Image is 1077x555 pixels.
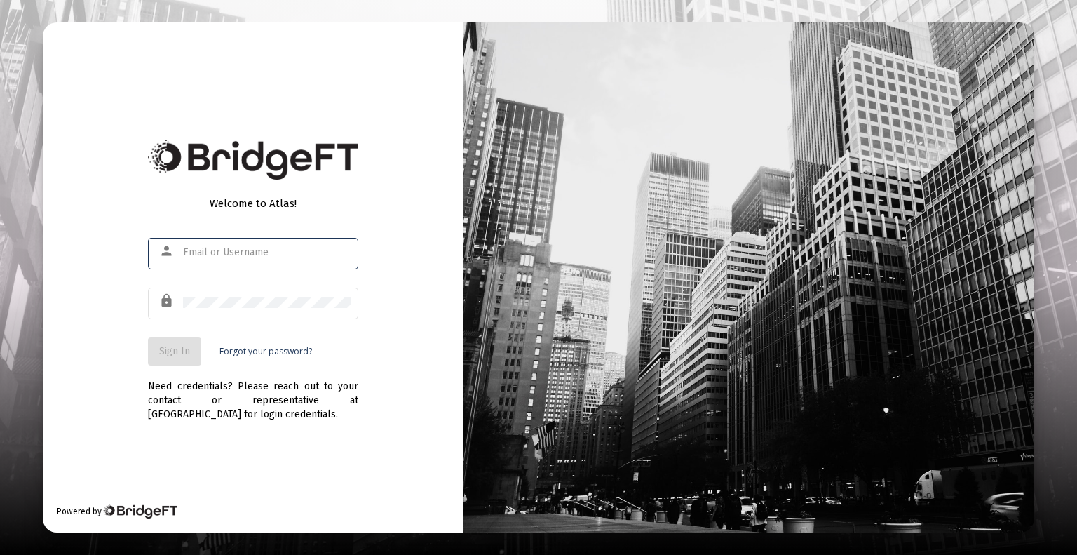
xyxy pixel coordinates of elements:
span: Sign In [159,345,190,357]
mat-icon: lock [159,293,176,309]
div: Welcome to Atlas! [148,196,358,210]
img: Bridge Financial Technology Logo [103,504,177,519]
img: Bridge Financial Technology Logo [148,140,358,180]
mat-icon: person [159,243,176,260]
div: Need credentials? Please reach out to your contact or representative at [GEOGRAPHIC_DATA] for log... [148,366,358,422]
div: Powered by [57,504,177,519]
a: Forgot your password? [219,345,312,359]
input: Email or Username [183,247,351,258]
button: Sign In [148,337,201,366]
